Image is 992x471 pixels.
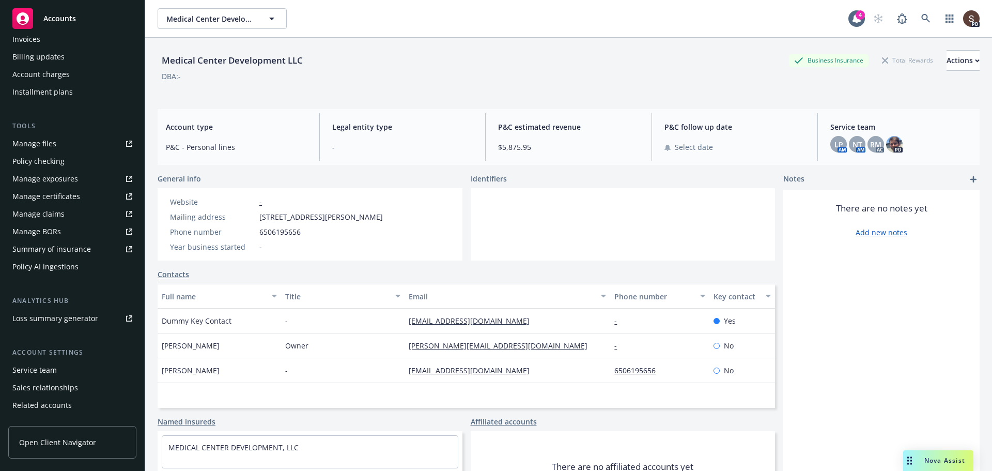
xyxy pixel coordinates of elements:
a: Affiliated accounts [471,416,537,427]
div: Manage files [12,135,56,152]
a: Accounts [8,4,136,33]
a: add [967,173,980,186]
span: Dummy Key Contact [162,315,231,326]
div: Drag to move [903,450,916,471]
div: Service team [12,362,57,378]
a: Named insureds [158,416,215,427]
div: Website [170,196,255,207]
span: NT [853,139,862,150]
span: - [285,365,288,376]
a: Policy checking [8,153,136,170]
span: - [259,241,262,252]
a: Manage BORs [8,223,136,240]
a: Installment plans [8,84,136,100]
div: Policy checking [12,153,65,170]
div: Loss summary generator [12,310,98,327]
span: P&C follow up date [664,121,805,132]
div: Manage claims [12,206,65,222]
button: Full name [158,284,281,309]
span: [PERSON_NAME] [162,365,220,376]
div: Installment plans [12,84,73,100]
span: LP [834,139,843,150]
a: [EMAIL_ADDRESS][DOMAIN_NAME] [409,366,538,375]
span: Identifiers [471,173,507,184]
a: Start snowing [868,8,889,29]
div: Full name [162,291,266,302]
div: Year business started [170,241,255,252]
div: Client features [12,415,64,431]
div: Billing updates [12,49,65,65]
a: Invoices [8,31,136,48]
button: Medical Center Development LLC [158,8,287,29]
a: Manage claims [8,206,136,222]
span: Medical Center Development LLC [166,13,256,24]
div: Policy AI ingestions [12,259,79,275]
span: There are no notes yet [836,202,927,215]
span: RM [870,139,881,150]
span: Select date [675,142,713,153]
span: General info [158,173,201,184]
a: - [614,316,625,326]
button: Nova Assist [903,450,973,471]
span: Service team [830,121,971,132]
a: - [259,197,262,207]
a: Manage exposures [8,171,136,187]
div: Phone number [614,291,693,302]
div: Actions [947,51,980,70]
div: Medical Center Development LLC [158,54,307,67]
span: Notes [783,173,804,186]
a: Report a Bug [892,8,912,29]
div: Account settings [8,347,136,358]
div: Account charges [12,66,70,83]
div: Business Insurance [789,54,869,67]
span: Nova Assist [924,456,965,465]
a: Loss summary generator [8,310,136,327]
div: Total Rewards [877,54,938,67]
span: Owner [285,340,308,351]
img: photo [963,10,980,27]
div: Analytics hub [8,296,136,306]
a: Related accounts [8,397,136,414]
span: [PERSON_NAME] [162,340,220,351]
a: Search [916,8,936,29]
button: Actions [947,50,980,71]
a: [EMAIL_ADDRESS][DOMAIN_NAME] [409,316,538,326]
span: 6506195656 [259,226,301,237]
div: Phone number [170,226,255,237]
div: 4 [856,10,865,20]
a: Sales relationships [8,379,136,396]
div: Tools [8,121,136,131]
span: Yes [724,315,736,326]
div: Title [285,291,389,302]
button: Email [405,284,610,309]
span: P&C estimated revenue [498,121,639,132]
a: Billing updates [8,49,136,65]
span: - [332,142,473,153]
div: Key contact [714,291,760,302]
a: Account charges [8,66,136,83]
span: No [724,340,734,351]
div: Manage exposures [12,171,78,187]
span: $5,875.95 [498,142,639,153]
div: Email [409,291,595,302]
a: Client features [8,415,136,431]
button: Title [281,284,405,309]
a: Service team [8,362,136,378]
div: Mailing address [170,211,255,222]
div: Sales relationships [12,379,78,396]
a: Policy AI ingestions [8,259,136,275]
span: Legal entity type [332,121,473,132]
span: P&C - Personal lines [166,142,307,153]
a: 6506195656 [614,366,664,375]
span: - [285,315,288,326]
button: Phone number [610,284,709,309]
span: Accounts [43,14,76,23]
a: Manage certificates [8,188,136,205]
button: Key contact [709,284,775,309]
div: Invoices [12,31,40,48]
a: Switch app [939,8,960,29]
a: [PERSON_NAME][EMAIL_ADDRESS][DOMAIN_NAME] [409,341,596,351]
div: Related accounts [12,397,72,414]
a: - [614,341,625,351]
